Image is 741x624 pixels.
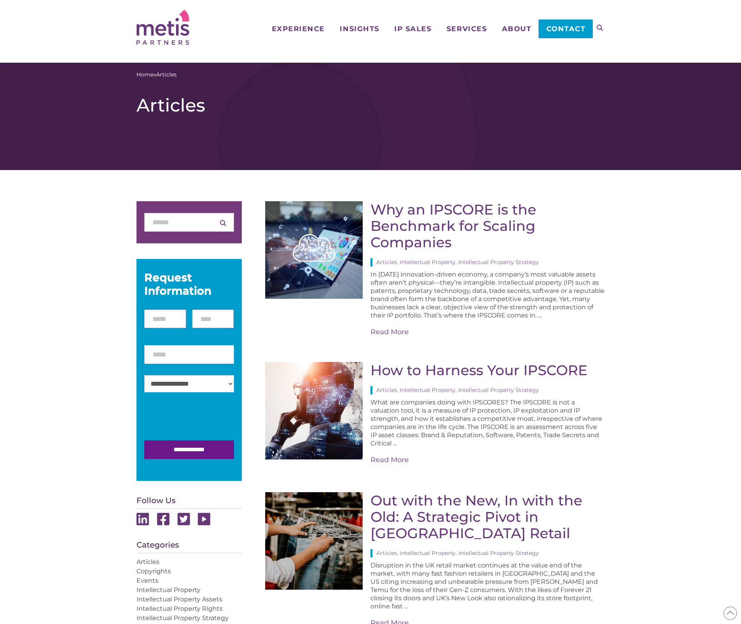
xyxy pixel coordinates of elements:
[198,513,210,525] img: Youtube
[136,94,604,116] h1: Articles
[502,25,532,32] span: About
[546,25,586,32] span: Contact
[370,327,604,337] a: Read More
[340,25,379,32] span: Insights
[136,541,242,553] h4: Categories
[144,271,234,297] div: Request Information
[723,606,737,620] span: Back to Top
[157,513,170,525] img: Facebook
[136,71,153,79] a: Home
[144,404,263,434] iframe: reCAPTCHA
[370,386,604,394] div: Articles, Intellectual Property, Intellectual Property Strategy
[136,10,189,45] img: Metis Partners
[136,586,200,594] a: Intellectual Property
[136,513,149,525] img: Linkedin
[370,201,536,251] a: Why an IPSCORE is the Benchmark for Scaling Companies
[136,496,242,509] h4: Follow Us
[539,19,593,38] a: Contact
[156,71,177,79] span: Articles
[370,270,604,337] div: In [DATE] innovation-driven economy, a company’s most valuable assets often aren’t physical—they’...
[136,567,171,575] a: Copyrights
[394,25,431,32] span: IP Sales
[136,71,177,79] span: »
[370,398,604,465] div: What are companies doing with IPSCORES? The IPSCORE is not a valuation tool, it is a measure of I...
[136,614,229,622] a: Intellectual Property Strategy
[272,25,325,32] span: Experience
[370,362,587,379] a: How to Harness Your IPSCORE
[136,596,222,603] a: Intellectual Property Assets
[370,492,582,542] a: Out with the New, In with the Old: A Strategic Pivot in [GEOGRAPHIC_DATA] Retail
[447,25,487,32] span: Services
[370,455,604,465] a: Read More
[177,513,190,525] img: Twitter
[136,577,158,584] a: Events
[370,549,604,557] div: Articles, Intellectual Property, Intellectual Property Strategy
[136,605,223,612] a: Intellectual Property Rights
[136,558,160,565] a: Articles
[370,258,604,266] div: Articles, Intellectual Property, Intellectual Property Strategy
